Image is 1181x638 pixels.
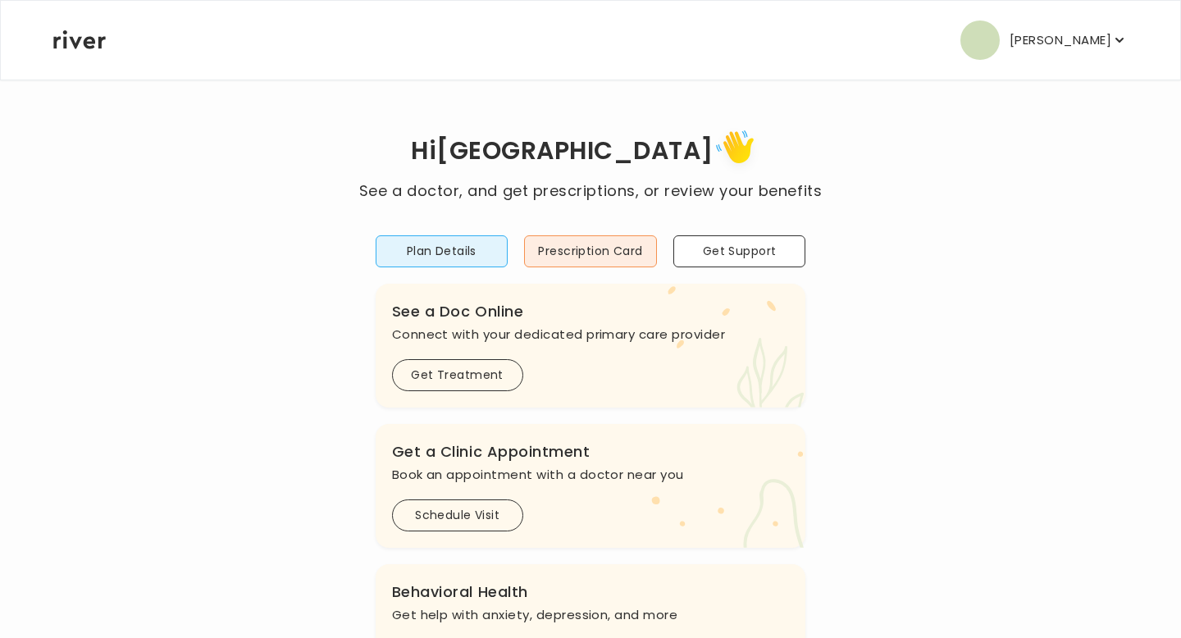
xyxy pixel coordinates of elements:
p: See a doctor, and get prescriptions, or review your benefits [359,180,822,203]
p: Get help with anxiety, depression, and more [392,604,790,627]
p: Book an appointment with a doctor near you [392,463,790,486]
h3: See a Doc Online [392,300,790,323]
h3: Behavioral Health [392,581,790,604]
p: Connect with your dedicated primary care provider [392,323,790,346]
p: [PERSON_NAME] [1010,29,1111,52]
button: Get Support [673,235,806,267]
button: Get Treatment [392,359,523,391]
button: user avatar[PERSON_NAME] [960,21,1128,60]
h1: Hi [GEOGRAPHIC_DATA] [359,125,822,180]
button: Prescription Card [524,235,657,267]
h3: Get a Clinic Appointment [392,440,790,463]
button: Schedule Visit [392,499,523,531]
button: Plan Details [376,235,508,267]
